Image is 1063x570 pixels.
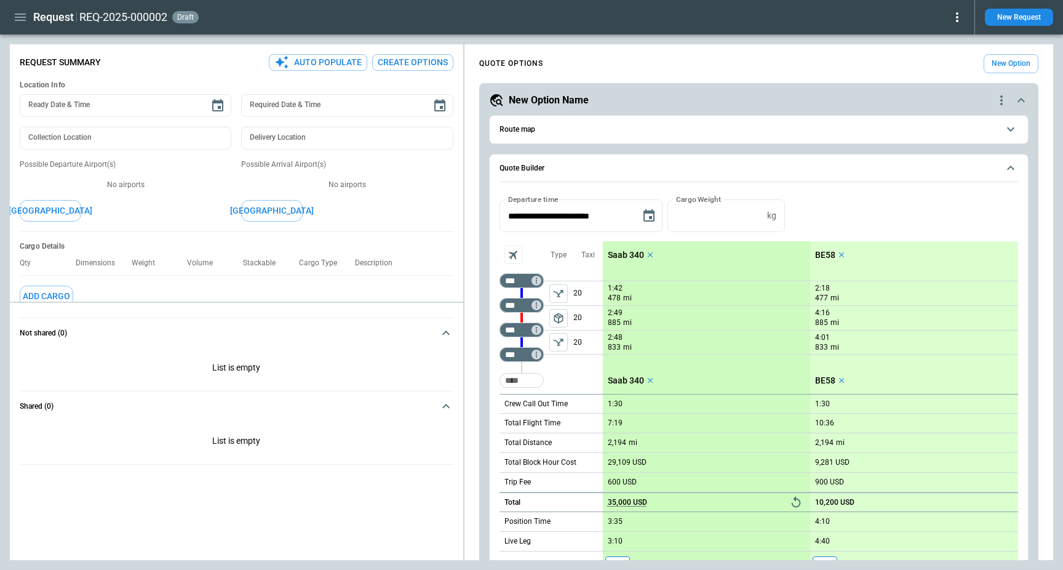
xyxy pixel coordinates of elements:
[836,438,845,448] p: mi
[20,259,41,268] p: Qty
[372,54,453,71] button: Create Options
[500,273,544,288] div: Too short
[623,342,632,353] p: mi
[549,284,568,303] span: Type of sector
[629,438,637,448] p: mi
[623,318,632,328] p: mi
[33,10,74,25] h1: Request
[815,318,828,328] p: 885
[20,348,453,391] div: Not shared (0)
[549,309,568,327] button: left aligned
[608,318,621,328] p: 885
[608,478,637,487] p: 600 USD
[504,499,520,507] h6: Total
[489,93,1029,108] button: New Option Namequote-option-actions
[815,478,844,487] p: 900 USD
[985,9,1053,26] button: New Request
[132,259,165,268] p: Weight
[175,13,196,22] span: draft
[509,94,589,107] h5: New Option Name
[20,57,101,68] p: Request Summary
[552,312,565,324] span: package_2
[830,293,839,303] p: mi
[20,329,67,337] h6: Not shared (0)
[269,54,367,71] button: Auto Populate
[815,250,835,260] p: BE58
[504,418,560,428] p: Total Flight Time
[637,204,661,228] button: Choose date, selected date is Sep 24, 2025
[608,498,647,507] p: 35,000 USD
[500,116,1018,143] button: Route map
[479,61,543,66] h4: QUOTE OPTIONS
[573,331,603,354] p: 20
[815,537,830,546] p: 4:40
[984,54,1038,73] button: New Option
[815,375,835,386] p: BE58
[815,342,828,353] p: 833
[608,375,644,386] p: Saab 340
[187,259,223,268] p: Volume
[20,421,453,464] div: Not shared (0)
[20,200,81,222] button: [GEOGRAPHIC_DATA]
[241,159,453,170] p: Possible Arrival Airport(s)
[504,246,523,264] span: Aircraft selection
[815,438,834,448] p: 2,194
[549,284,568,303] button: left aligned
[608,537,623,546] p: 3:10
[608,308,623,318] p: 2:49
[608,342,621,353] p: 833
[608,517,623,526] p: 3:35
[815,399,830,409] p: 1:30
[815,517,830,526] p: 4:10
[830,318,839,328] p: mi
[787,493,805,512] button: Reset
[500,323,544,337] div: Too short
[20,403,54,411] h6: Shared (0)
[815,498,854,507] p: 10,200 USD
[20,286,73,307] button: Add Cargo
[608,438,626,448] p: 2,194
[551,250,567,260] p: Type
[608,333,623,342] p: 2:48
[815,333,830,342] p: 4:01
[676,194,721,204] label: Cargo Weight
[815,308,830,318] p: 4:16
[20,421,453,464] p: List is empty
[500,347,544,362] div: Too short
[500,373,544,388] div: Too short
[608,458,647,467] p: 29,109 USD
[608,419,623,428] p: 7:19
[20,180,231,190] p: No airports
[508,194,559,204] label: Departure time
[549,333,568,351] span: Type of sector
[608,250,644,260] p: Saab 340
[500,155,1018,183] button: Quote Builder
[20,159,231,170] p: Possible Departure Airport(s)
[608,284,623,293] p: 1:42
[355,259,402,268] p: Description
[549,333,568,351] button: left aligned
[500,126,535,134] h6: Route map
[20,391,453,421] button: Shared (0)
[20,242,453,251] h6: Cargo Details
[994,93,1009,108] div: quote-option-actions
[20,318,453,348] button: Not shared (0)
[504,477,531,488] p: Trip Fee
[428,94,452,118] button: Choose date
[76,259,125,268] p: Dimensions
[581,250,595,260] p: Taxi
[500,298,544,313] div: Too short
[504,536,531,547] p: Live Leg
[815,284,830,293] p: 2:18
[815,419,834,428] p: 10:36
[830,342,839,353] p: mi
[815,293,828,303] p: 477
[623,293,632,303] p: mi
[504,457,576,468] p: Total Block Hour Cost
[573,281,603,305] p: 20
[241,200,303,222] button: [GEOGRAPHIC_DATA]
[504,516,551,527] p: Position Time
[20,81,453,90] h6: Location Info
[608,399,623,409] p: 1:30
[241,180,453,190] p: No airports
